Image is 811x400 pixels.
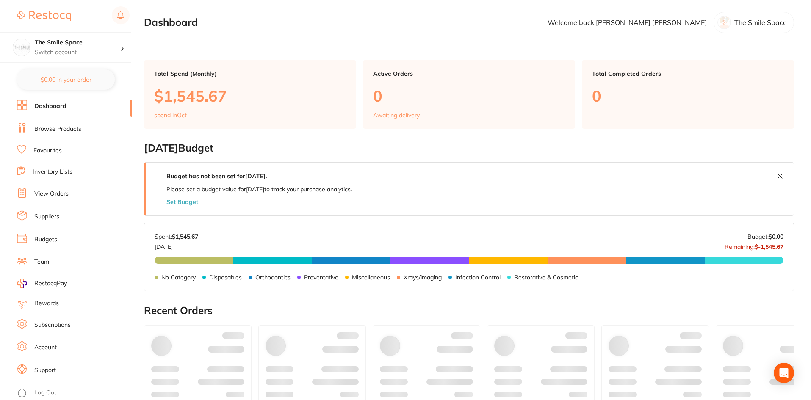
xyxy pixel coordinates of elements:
[34,258,49,266] a: Team
[769,233,783,240] strong: $0.00
[144,17,198,28] h2: Dashboard
[255,274,291,281] p: Orthodontics
[34,190,69,198] a: View Orders
[172,233,198,240] strong: $1,545.67
[774,363,794,383] div: Open Intercom Messenger
[747,233,783,240] p: Budget:
[404,274,442,281] p: Xrays/imaging
[755,243,783,251] strong: $-1,545.67
[166,199,198,205] button: Set Budget
[373,87,565,105] p: 0
[34,389,56,397] a: Log Out
[33,146,62,155] a: Favourites
[35,39,120,47] h4: The Smile Space
[514,274,578,281] p: Restorative & Cosmetic
[34,102,66,110] a: Dashboard
[304,274,338,281] p: Preventative
[155,233,198,240] p: Spent:
[33,168,72,176] a: Inventory Lists
[582,60,794,129] a: Total Completed Orders0
[161,274,196,281] p: No Category
[34,125,81,133] a: Browse Products
[17,279,27,288] img: RestocqPay
[34,212,59,221] a: Suppliers
[725,240,783,250] p: Remaining:
[34,366,56,375] a: Support
[144,60,356,129] a: Total Spend (Monthly)$1,545.67spend inOct
[34,279,67,288] span: RestocqPay
[17,11,71,21] img: Restocq Logo
[34,299,59,308] a: Rewards
[144,305,794,317] h2: Recent Orders
[144,142,794,154] h2: [DATE] Budget
[34,321,71,329] a: Subscriptions
[35,48,120,57] p: Switch account
[13,39,30,56] img: The Smile Space
[363,60,575,129] a: Active Orders0Awaiting delivery
[592,87,784,105] p: 0
[154,112,187,119] p: spend in Oct
[352,274,390,281] p: Miscellaneous
[455,274,501,281] p: Infection Control
[17,69,115,90] button: $0.00 in your order
[17,279,67,288] a: RestocqPay
[373,70,565,77] p: Active Orders
[17,6,71,26] a: Restocq Logo
[166,172,267,180] strong: Budget has not been set for [DATE] .
[154,87,346,105] p: $1,545.67
[592,70,784,77] p: Total Completed Orders
[166,186,352,193] p: Please set a budget value for [DATE] to track your purchase analytics.
[734,19,787,26] p: The Smile Space
[373,112,420,119] p: Awaiting delivery
[154,70,346,77] p: Total Spend (Monthly)
[17,386,129,400] button: Log Out
[155,240,198,250] p: [DATE]
[548,19,707,26] p: Welcome back, [PERSON_NAME] [PERSON_NAME]
[34,343,57,352] a: Account
[34,235,57,244] a: Budgets
[209,274,242,281] p: Disposables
